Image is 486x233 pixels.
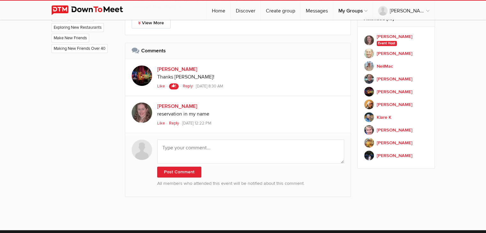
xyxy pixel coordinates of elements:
span: Like [157,84,165,89]
a: Create group [261,1,300,20]
b: [PERSON_NAME] [377,33,413,40]
h2: Comments [132,43,344,58]
a: [PERSON_NAME] [364,98,428,111]
b: [PERSON_NAME] [377,88,413,95]
span: 1 [169,83,179,89]
b: [PERSON_NAME] [377,50,413,57]
a: [PERSON_NAME] [373,1,435,20]
a: NeilMac [364,60,428,72]
a: Messages [301,1,333,20]
a: [PERSON_NAME] [157,103,197,109]
b: [PERSON_NAME] [377,101,413,108]
a: Reply [183,84,195,89]
img: vicki sawyer [364,35,374,45]
img: Frank Kusmer [364,48,374,58]
span: [DATE] 12:22 PM [182,121,211,126]
a: [PERSON_NAME] [364,149,428,162]
b: [PERSON_NAME] [377,152,413,159]
img: Teri Jones [364,99,374,109]
b: [PERSON_NAME] [377,76,413,83]
a: [PERSON_NAME] Event Host [364,33,428,47]
div: Thanks [PERSON_NAME]! [157,73,344,81]
a: My Groups [333,1,373,20]
a: Reply [169,121,181,126]
a: [PERSON_NAME] [157,66,197,72]
img: vicki sawyer [132,102,152,123]
a: [PERSON_NAME] [364,85,428,98]
a: Like [157,84,166,89]
span: Event Host [377,41,397,46]
b: [PERSON_NAME] [377,127,413,134]
img: Tina Hildebrandt [364,74,374,84]
img: Rena Stewart [364,138,374,148]
b: Klare K [377,114,391,121]
a: Home [207,1,230,20]
p: All members who attended this event will be notified about this comment. [157,180,344,187]
div: reservation in my name [157,110,344,118]
b: [PERSON_NAME] [377,139,413,147]
img: Christina D [364,86,374,97]
a: Like [157,121,166,126]
a: Klare K [364,111,428,124]
button: Post Comment [157,167,201,177]
img: Christina D [132,65,152,86]
img: Monique [364,125,374,135]
a: [PERSON_NAME] [364,124,428,136]
img: DownToMeet [51,5,133,15]
a: [PERSON_NAME] [364,72,428,85]
img: Klare K [364,112,374,122]
a: [PERSON_NAME] [364,136,428,149]
a: [PERSON_NAME] [364,47,428,60]
b: NeilMac [377,63,393,70]
span: Like [157,121,165,126]
img: NeilMac [364,61,374,71]
a: Discover [231,1,260,20]
a: View More [132,18,171,28]
img: Neelam Chadha [364,150,374,161]
span: [DATE] 8:30 AM [196,84,223,89]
